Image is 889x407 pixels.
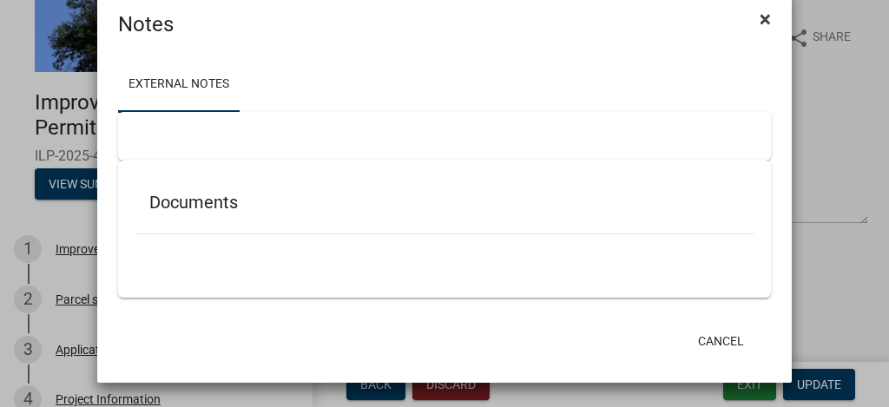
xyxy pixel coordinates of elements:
h5: Documents [149,192,740,213]
a: External Notes [118,57,240,113]
span: × [760,7,771,31]
button: Cancel [684,325,758,357]
h4: Notes [118,9,174,40]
